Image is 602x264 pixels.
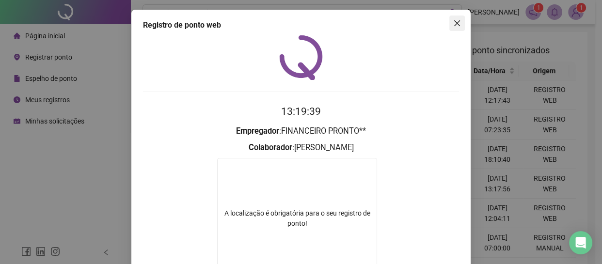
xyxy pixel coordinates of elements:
[569,231,592,254] div: Open Intercom Messenger
[249,143,292,152] strong: Colaborador
[143,19,459,31] div: Registro de ponto web
[218,208,377,229] div: A localização é obrigatória para o seu registro de ponto!
[449,16,465,31] button: Close
[143,141,459,154] h3: : [PERSON_NAME]
[143,125,459,138] h3: : FINANCEIRO PRONTO**
[281,106,321,117] time: 13:19:39
[279,35,323,80] img: QRPoint
[453,19,461,27] span: close
[236,126,279,136] strong: Empregador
